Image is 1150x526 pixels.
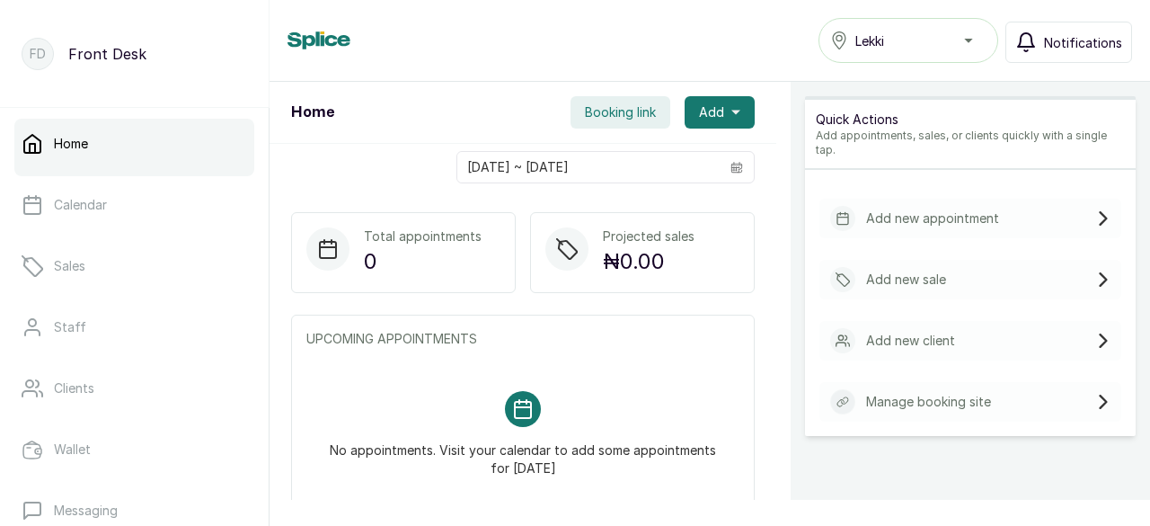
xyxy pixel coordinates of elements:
span: Lekki [855,31,884,50]
span: Notifications [1044,33,1122,52]
p: No appointments. Visit your calendar to add some appointments for [DATE] [328,427,718,477]
p: 0 [364,245,482,278]
a: Staff [14,302,254,352]
p: Staff [54,318,86,336]
button: Add [685,96,755,129]
button: Lekki [818,18,998,63]
p: Total appointments [364,227,482,245]
p: Add appointments, sales, or clients quickly with a single tap. [816,129,1125,157]
p: Add new sale [866,271,946,289]
p: FD [30,45,46,63]
svg: calendar [730,161,743,174]
p: Clients [54,379,94,397]
span: Add [699,103,724,121]
p: Home [54,135,88,153]
a: Wallet [14,424,254,475]
p: Add new appointment [866,210,999,227]
p: Sales [54,257,85,275]
p: ₦0.00 [603,245,694,278]
p: UPCOMING APPOINTMENTS [306,330,739,348]
p: Front Desk [68,43,146,65]
span: Booking link [585,103,656,121]
a: Sales [14,241,254,291]
a: Home [14,119,254,169]
button: Booking link [571,96,670,129]
a: Clients [14,363,254,414]
a: Calendar [14,180,254,230]
p: Quick Actions [816,111,1125,129]
p: Calendar [54,196,107,214]
p: Wallet [54,441,91,459]
p: Add new client [866,332,955,350]
button: Notifications [1005,22,1132,63]
p: Projected sales [603,227,694,245]
h1: Home [291,102,334,123]
p: Messaging [54,502,118,520]
input: Select date [457,152,720,183]
p: Manage booking site [866,393,991,411]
